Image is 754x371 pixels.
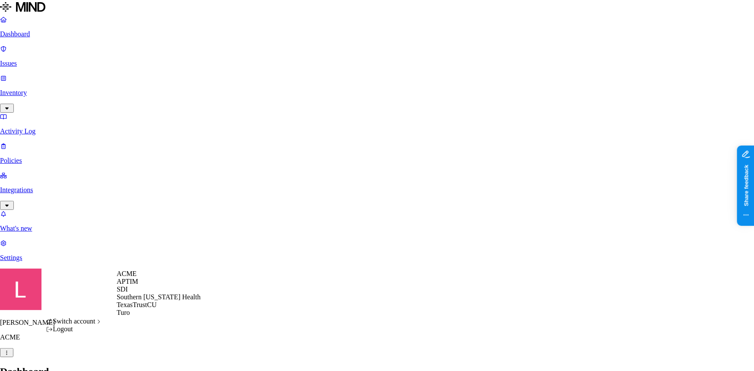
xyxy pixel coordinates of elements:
span: Switch account [53,317,95,325]
span: ACME [117,270,137,277]
span: Southern [US_STATE] Health [117,293,200,301]
span: Turo [117,309,130,316]
span: APTIM [117,278,138,285]
span: SDI [117,285,128,293]
div: Logout [46,325,102,333]
span: TexasTrustCU [117,301,157,308]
